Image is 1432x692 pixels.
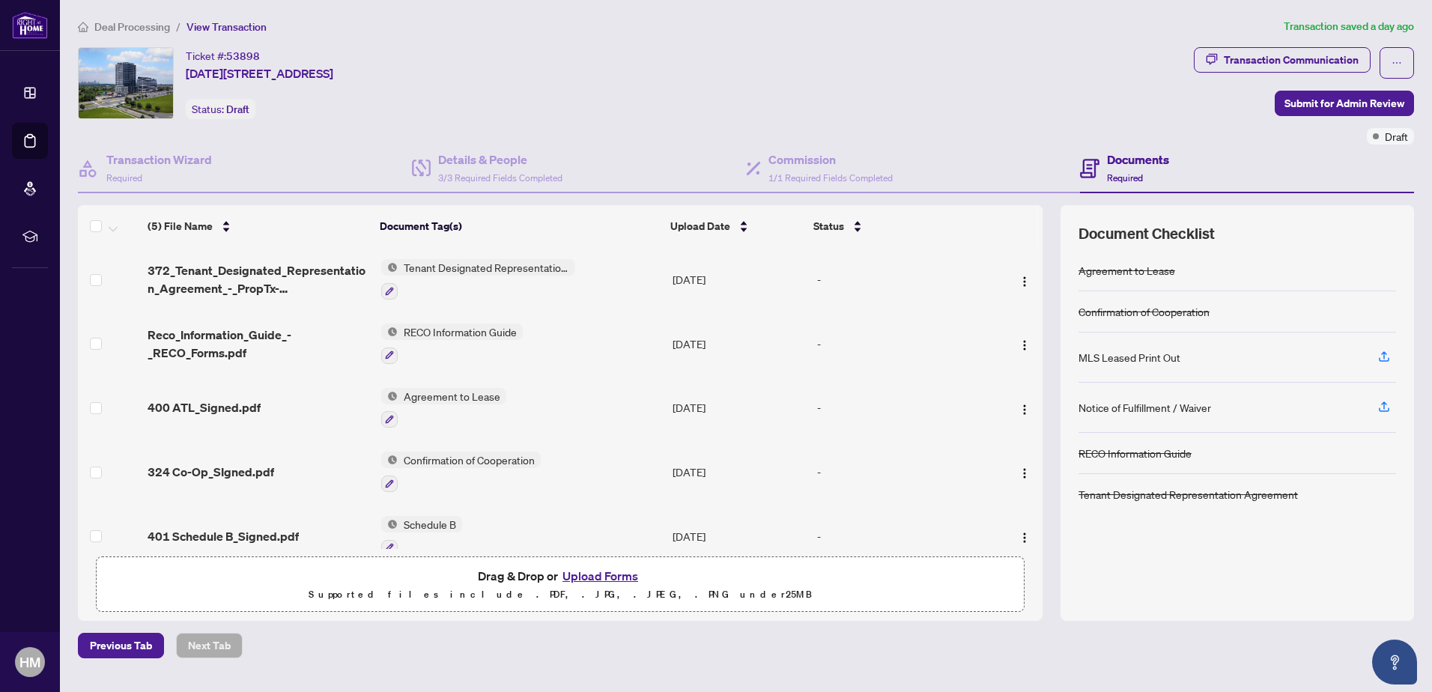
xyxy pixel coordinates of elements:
[1078,445,1192,461] div: RECO Information Guide
[807,205,987,247] th: Status
[817,336,986,352] div: -
[1107,151,1169,169] h4: Documents
[1078,399,1211,416] div: Notice of Fulfillment / Waiver
[94,20,170,34] span: Deal Processing
[1013,524,1037,548] button: Logo
[148,463,274,481] span: 324 Co-Op_SIgned.pdf
[148,527,299,545] span: 401 Schedule B_Signed.pdf
[78,633,164,658] button: Previous Tab
[817,528,986,544] div: -
[1013,267,1037,291] button: Logo
[381,259,398,276] img: Status Icon
[176,18,180,35] li: /
[106,586,1015,604] p: Supported files include .PDF, .JPG, .JPEG, .PNG under 25 MB
[1013,332,1037,356] button: Logo
[1078,349,1180,365] div: MLS Leased Print Out
[186,47,260,64] div: Ticket #:
[381,516,398,532] img: Status Icon
[1107,172,1143,183] span: Required
[1078,262,1175,279] div: Agreement to Lease
[1019,404,1031,416] img: Logo
[226,49,260,63] span: 53898
[478,566,643,586] span: Drag & Drop or
[381,324,523,364] button: Status IconRECO Information Guide
[19,652,40,673] span: HM
[1392,58,1402,68] span: ellipsis
[1078,223,1215,244] span: Document Checklist
[79,48,173,118] img: IMG-W12390713_1.jpg
[78,22,88,32] span: home
[667,312,811,376] td: [DATE]
[813,218,844,234] span: Status
[398,388,506,404] span: Agreement to Lease
[106,172,142,183] span: Required
[817,271,986,288] div: -
[1019,532,1031,544] img: Logo
[1078,486,1298,503] div: Tenant Designated Representation Agreement
[148,218,213,234] span: (5) File Name
[226,103,249,116] span: Draft
[142,205,374,247] th: (5) File Name
[667,247,811,312] td: [DATE]
[186,20,267,34] span: View Transaction
[381,452,398,468] img: Status Icon
[1013,460,1037,484] button: Logo
[1275,91,1414,116] button: Submit for Admin Review
[381,259,575,300] button: Status IconTenant Designated Representation Agreement
[186,99,255,119] div: Status:
[398,516,462,532] span: Schedule B
[148,398,261,416] span: 400 ATL_Signed.pdf
[398,324,523,340] span: RECO Information Guide
[1372,640,1417,685] button: Open asap
[90,634,152,658] span: Previous Tab
[12,11,48,39] img: logo
[1019,276,1031,288] img: Logo
[381,516,462,556] button: Status IconSchedule B
[817,399,986,416] div: -
[768,172,893,183] span: 1/1 Required Fields Completed
[768,151,893,169] h4: Commission
[1284,91,1404,115] span: Submit for Admin Review
[148,261,369,297] span: 372_Tenant_Designated_Representation_Agreement_-_PropTx-[PERSON_NAME].pdf
[558,566,643,586] button: Upload Forms
[97,557,1024,613] span: Drag & Drop orUpload FormsSupported files include .PDF, .JPG, .JPEG, .PNG under25MB
[664,205,808,247] th: Upload Date
[398,452,541,468] span: Confirmation of Cooperation
[1078,303,1210,320] div: Confirmation of Cooperation
[381,452,541,492] button: Status IconConfirmation of Cooperation
[381,388,398,404] img: Status Icon
[1194,47,1371,73] button: Transaction Communication
[106,151,212,169] h4: Transaction Wizard
[667,504,811,568] td: [DATE]
[1019,339,1031,351] img: Logo
[381,324,398,340] img: Status Icon
[148,326,369,362] span: Reco_Information_Guide_-_RECO_Forms.pdf
[381,388,506,428] button: Status IconAgreement to Lease
[374,205,664,247] th: Document Tag(s)
[670,218,730,234] span: Upload Date
[176,633,243,658] button: Next Tab
[1013,395,1037,419] button: Logo
[1019,467,1031,479] img: Logo
[817,464,986,480] div: -
[667,376,811,440] td: [DATE]
[186,64,333,82] span: [DATE][STREET_ADDRESS]
[667,440,811,504] td: [DATE]
[438,172,562,183] span: 3/3 Required Fields Completed
[1385,128,1408,145] span: Draft
[1284,18,1414,35] article: Transaction saved a day ago
[398,259,575,276] span: Tenant Designated Representation Agreement
[1224,48,1359,72] div: Transaction Communication
[438,151,562,169] h4: Details & People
